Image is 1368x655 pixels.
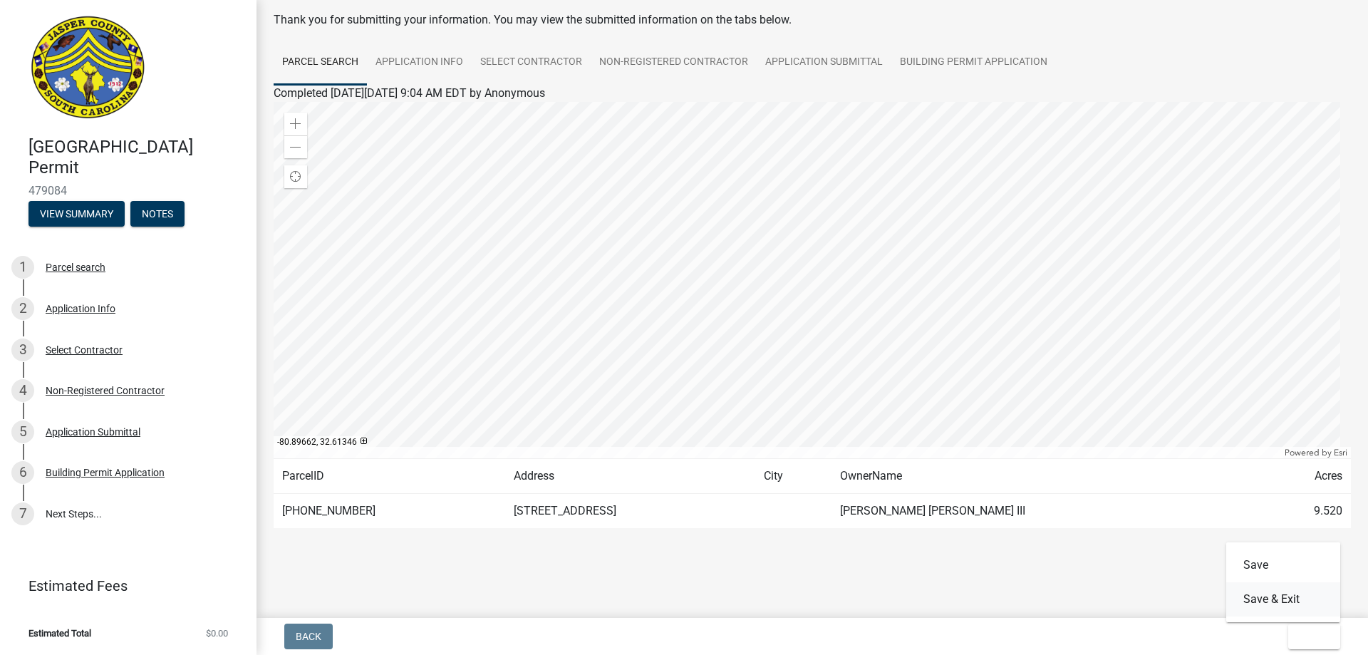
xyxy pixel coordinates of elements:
[46,427,140,437] div: Application Submittal
[28,15,147,122] img: Jasper County, South Carolina
[1281,447,1351,458] div: Powered by
[28,629,91,638] span: Estimated Total
[28,209,125,220] wm-modal-confirm: Summary
[274,86,545,100] span: Completed [DATE][DATE] 9:04 AM EDT by Anonymous
[831,494,1255,529] td: [PERSON_NAME] [PERSON_NAME] III
[28,137,245,178] h4: [GEOGRAPHIC_DATA] Permit
[757,40,891,86] a: Application Submittal
[367,40,472,86] a: Application Info
[284,165,307,188] div: Find my location
[274,494,505,529] td: [PHONE_NUMBER]
[11,379,34,402] div: 4
[284,624,333,649] button: Back
[505,494,756,529] td: [STREET_ADDRESS]
[11,256,34,279] div: 1
[284,113,307,135] div: Zoom in
[1255,494,1351,529] td: 9.520
[11,297,34,320] div: 2
[831,459,1255,494] td: OwnerName
[274,40,367,86] a: Parcel search
[284,135,307,158] div: Zoom out
[46,345,123,355] div: Select Contractor
[11,502,34,525] div: 7
[130,201,185,227] button: Notes
[28,184,228,197] span: 479084
[891,40,1056,86] a: Building Permit Application
[46,386,165,396] div: Non-Registered Contractor
[46,262,105,272] div: Parcel search
[1226,542,1340,622] div: Exit
[28,201,125,227] button: View Summary
[755,459,831,494] td: City
[1226,582,1340,617] button: Save & Exit
[274,11,1351,29] div: Thank you for submitting your information. You may view the submitted information on the tabs below.
[11,339,34,361] div: 3
[1226,548,1340,582] button: Save
[46,468,165,478] div: Building Permit Application
[11,572,234,600] a: Estimated Fees
[1334,448,1347,458] a: Esri
[1300,631,1320,642] span: Exit
[46,304,115,314] div: Application Info
[472,40,591,86] a: Select Contractor
[130,209,185,220] wm-modal-confirm: Notes
[505,459,756,494] td: Address
[11,461,34,484] div: 6
[11,421,34,443] div: 5
[1288,624,1340,649] button: Exit
[591,40,757,86] a: Non-Registered Contractor
[1255,459,1351,494] td: Acres
[274,459,505,494] td: ParcelID
[296,631,321,642] span: Back
[206,629,228,638] span: $0.00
